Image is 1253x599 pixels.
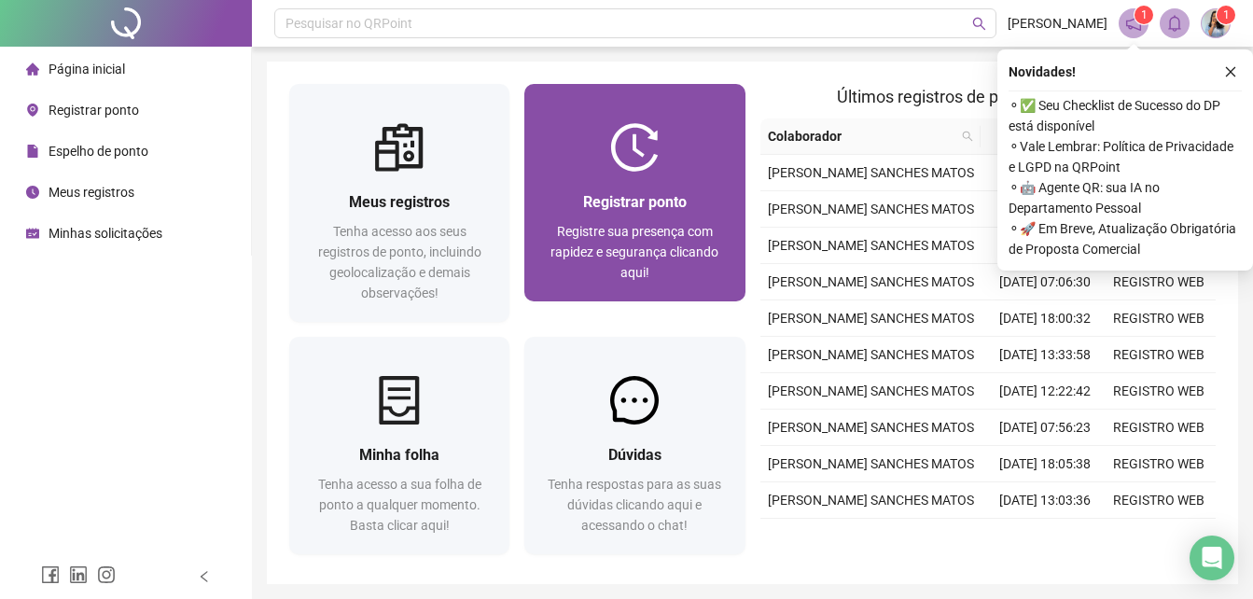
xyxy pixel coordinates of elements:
img: 88055 [1202,9,1230,37]
td: [DATE] 07:06:30 [988,264,1102,300]
a: Registrar pontoRegistre sua presença com rapidez e segurança clicando aqui! [524,84,745,301]
td: [DATE] 12:02:21 [988,519,1102,555]
span: home [26,63,39,76]
td: REGISTRO WEB [1102,482,1216,519]
span: search [958,122,977,150]
a: Minha folhaTenha acesso a sua folha de ponto a qualquer momento. Basta clicar aqui! [289,337,509,554]
span: Dúvidas [608,446,661,464]
span: [PERSON_NAME] SANCHES MATOS [768,311,974,326]
span: Página inicial [49,62,125,77]
span: Tenha acesso aos seus registros de ponto, incluindo geolocalização e demais observações! [318,224,481,300]
span: ⚬ 🚀 Em Breve, Atualização Obrigatória de Proposta Comercial [1009,218,1242,259]
span: Data/Hora [988,126,1068,146]
span: [PERSON_NAME] SANCHES MATOS [768,383,974,398]
span: 1 [1141,8,1148,21]
span: Registrar ponto [583,193,687,211]
span: clock-circle [26,186,39,199]
td: REGISTRO WEB [1102,410,1216,446]
span: Registre sua presença com rapidez e segurança clicando aqui! [550,224,718,280]
span: ⚬ ✅ Seu Checklist de Sucesso do DP está disponível [1009,95,1242,136]
td: REGISTRO WEB [1102,519,1216,555]
sup: 1 [1135,6,1153,24]
span: [PERSON_NAME] SANCHES MATOS [768,165,974,180]
td: REGISTRO WEB [1102,373,1216,410]
span: Últimos registros de ponto sincronizados [837,87,1138,106]
span: [PERSON_NAME] SANCHES MATOS [768,202,974,216]
span: bell [1166,15,1183,32]
span: Minha folha [359,446,439,464]
span: Registrar ponto [49,103,139,118]
a: DúvidasTenha respostas para as suas dúvidas clicando aqui e acessando o chat! [524,337,745,554]
span: close [1224,65,1237,78]
a: Meus registrosTenha acesso aos seus registros de ponto, incluindo geolocalização e demais observa... [289,84,509,322]
span: Tenha respostas para as suas dúvidas clicando aqui e acessando o chat! [548,477,721,533]
span: facebook [41,565,60,584]
span: linkedin [69,565,88,584]
td: REGISTRO WEB [1102,446,1216,482]
span: [PERSON_NAME] SANCHES MATOS [768,347,974,362]
td: REGISTRO WEB [1102,300,1216,337]
td: [DATE] 07:56:23 [988,410,1102,446]
td: [DATE] 13:03:36 [988,482,1102,519]
td: REGISTRO WEB [1102,264,1216,300]
td: REGISTRO WEB [1102,337,1216,373]
th: Data/Hora [981,118,1091,155]
div: Open Intercom Messenger [1190,536,1234,580]
span: ⚬ 🤖 Agente QR: sua IA no Departamento Pessoal [1009,177,1242,218]
span: [PERSON_NAME] SANCHES MATOS [768,420,974,435]
span: [PERSON_NAME] SANCHES MATOS [768,456,974,471]
span: Novidades ! [1009,62,1076,82]
td: [DATE] 12:22:42 [988,373,1102,410]
span: [PERSON_NAME] SANCHES MATOS [768,493,974,508]
span: notification [1125,15,1142,32]
span: schedule [26,227,39,240]
span: 1 [1223,8,1230,21]
span: [PERSON_NAME] SANCHES MATOS [768,238,974,253]
td: [DATE] 18:00:32 [988,300,1102,337]
span: Minhas solicitações [49,226,162,241]
td: [DATE] 13:56:11 [988,191,1102,228]
td: [DATE] 17:01:21 [988,155,1102,191]
td: [DATE] 18:05:38 [988,446,1102,482]
span: Meus registros [49,185,134,200]
td: [DATE] 13:33:58 [988,337,1102,373]
span: Tenha acesso a sua folha de ponto a qualquer momento. Basta clicar aqui! [318,477,481,533]
span: instagram [97,565,116,584]
span: left [198,570,211,583]
td: [DATE] 12:36:43 [988,228,1102,264]
span: Meus registros [349,193,450,211]
span: file [26,145,39,158]
span: [PERSON_NAME] SANCHES MATOS [768,274,974,289]
span: search [962,131,973,142]
span: [PERSON_NAME] [1008,13,1107,34]
sup: Atualize o seu contato no menu Meus Dados [1217,6,1235,24]
span: Espelho de ponto [49,144,148,159]
span: search [972,17,986,31]
span: environment [26,104,39,117]
span: ⚬ Vale Lembrar: Política de Privacidade e LGPD na QRPoint [1009,136,1242,177]
span: Colaborador [768,126,955,146]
